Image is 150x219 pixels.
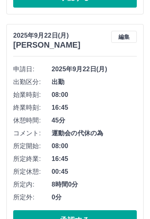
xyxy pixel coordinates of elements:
[52,90,137,100] span: 08:00
[52,167,137,177] span: 00:45
[13,77,52,87] span: 出勤区分:
[13,103,52,113] span: 終業時刻:
[13,180,52,189] span: 所定内:
[13,167,52,177] span: 所定休憩:
[13,64,52,74] span: 申請日:
[52,64,137,74] span: 2025年9月22日(月)
[52,103,137,113] span: 16:45
[52,141,137,151] span: 08:00
[13,193,52,202] span: 所定外:
[52,180,137,189] span: 8時間0分
[13,154,52,164] span: 所定終業:
[52,193,137,202] span: 0分
[13,90,52,100] span: 始業時刻:
[13,40,80,50] h3: [PERSON_NAME]
[111,31,137,43] button: 編集
[13,116,52,125] span: 休憩時間:
[52,154,137,164] span: 16:45
[13,129,52,138] span: コメント:
[52,116,137,125] span: 45分
[13,31,80,40] p: 2025年9月22日(月)
[52,77,137,87] span: 出勤
[52,129,137,138] span: 運動会の代休の為
[13,141,52,151] span: 所定開始:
